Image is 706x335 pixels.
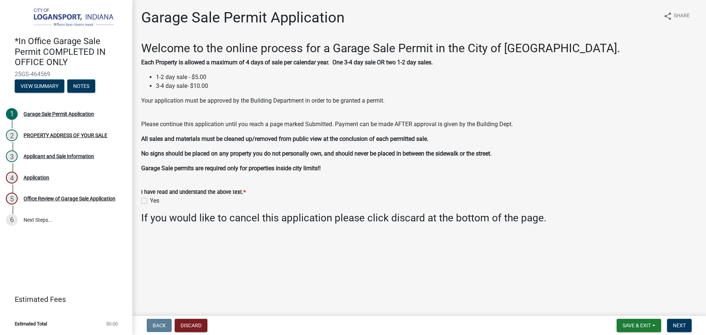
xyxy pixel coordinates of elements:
[15,321,47,326] span: Estimated Total
[141,165,321,172] strong: Garage Sale permits are required only for properties inside city limits!!
[141,150,492,157] strong: No signs should be placed on any property you do not personally own, and should never be placed i...
[141,41,697,55] h2: Welcome to the online process for a Garage Sale Permit in the City of [GEOGRAPHIC_DATA].
[617,319,661,332] button: Save & Exit
[24,175,49,180] div: Application
[141,212,697,224] h3: If you would like to cancel this application please click discard at the bottom of the page.
[24,154,94,159] div: Applicant and Sale Information
[141,135,428,142] strong: All sales and materials must be cleaned up/removed from public view at the conclusion of each per...
[24,111,94,117] div: Garage Sale Permit Application
[150,196,159,205] label: Yes
[24,133,107,138] div: PROPERTY ADDRESS OF YOUR SALE
[106,321,118,326] span: $0.00
[15,83,64,89] wm-modal-confirm: Summary
[24,196,115,201] div: Office Review of Garage Sale Application
[6,129,18,141] div: 2
[156,73,697,82] li: 1-2 day sale - $5.00
[15,8,121,28] img: City of Logansport, Indiana
[667,319,692,332] button: Next
[673,322,686,328] span: Next
[141,120,697,129] p: Please continue this application until you reach a page marked Submitted. Payment can be made AFT...
[674,12,690,21] span: Share
[6,193,18,204] div: 5
[141,59,433,66] strong: Each Property is allowed a maximum of 4 days of sale per calendar year. One 3-4 day sale OR two 1...
[623,322,651,328] span: Save & Exit
[15,79,64,93] button: View Summary
[6,150,18,162] div: 3
[147,319,172,332] button: Back
[175,319,207,332] button: Discard
[153,322,166,328] span: Back
[67,79,95,93] button: Notes
[6,214,18,226] div: 6
[156,82,697,90] li: 3-4 day sale- $10.00
[6,292,121,307] a: Estimated Fees
[663,12,672,21] i: share
[6,172,18,183] div: 4
[141,96,697,114] p: Your application must be approved by the Building Department in order to be granted a permit.
[15,71,118,78] span: 25GS-464569
[6,108,18,120] div: 1
[657,9,696,23] button: shareShare
[141,190,246,195] label: I have read and understand the above text.
[67,83,95,89] wm-modal-confirm: Notes
[15,36,126,68] h4: *In Office Garage Sale Permit COMPLETED IN OFFICE ONLY
[141,9,345,26] h1: Garage Sale Permit Application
